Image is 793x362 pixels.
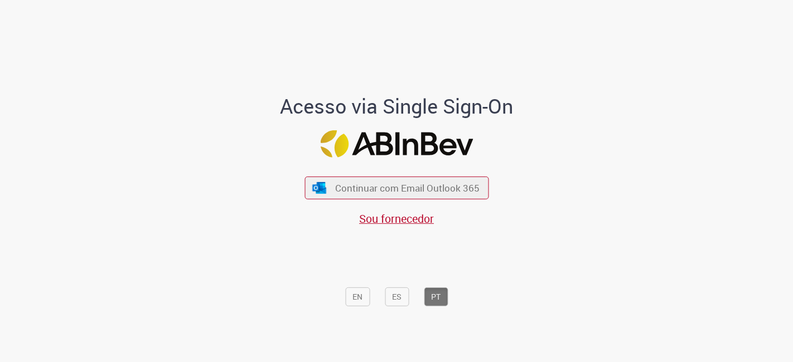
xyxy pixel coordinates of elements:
button: ES [385,287,409,306]
button: PT [424,287,448,306]
button: EN [345,287,370,306]
span: Continuar com Email Outlook 365 [335,182,480,194]
img: ícone Azure/Microsoft 360 [312,182,327,194]
a: Sou fornecedor [359,211,434,226]
h1: Acesso via Single Sign-On [242,95,552,117]
button: ícone Azure/Microsoft 360 Continuar com Email Outlook 365 [304,177,489,199]
img: Logo ABInBev [320,130,473,158]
